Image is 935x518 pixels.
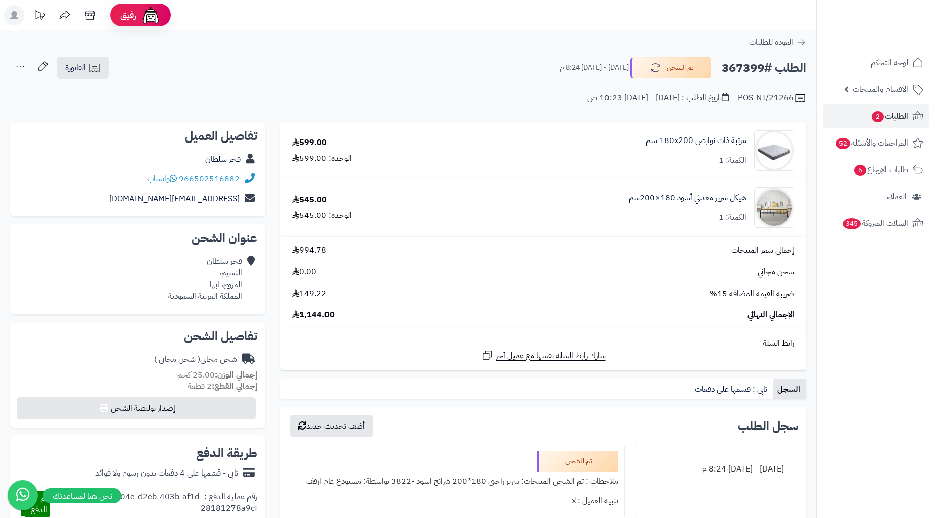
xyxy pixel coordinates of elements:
[147,173,177,185] a: واتساب
[27,5,52,28] a: تحديثات المنصة
[871,56,908,70] span: لوحة التحكم
[587,92,729,104] div: تاريخ الطلب : [DATE] - [DATE] 10:23 ص
[50,491,257,517] div: رقم عملية الدفع : 4895804e-d2eb-403b-af1d-28181278a9cf
[292,245,326,256] span: 994.78
[823,104,929,128] a: الطلبات2
[196,447,257,459] h2: طريقة الدفع
[872,111,884,122] span: 2
[120,9,136,21] span: رفيق
[843,218,861,229] span: 345
[731,245,794,256] span: إجمالي سعر المنتجات
[17,397,256,419] button: إصدار بوليصة الشحن
[841,216,908,230] span: السلات المتروكة
[738,420,798,432] h3: سجل الطلب
[292,266,316,278] span: 0.00
[481,349,606,362] a: شارك رابط السلة نفسها مع عميل آخر
[773,379,806,399] a: السجل
[205,153,241,165] a: فجر سلطان
[823,184,929,209] a: العملاء
[853,163,908,177] span: طلبات الإرجاع
[629,192,746,204] a: هيكل سرير معدني أسود 180×200سم
[835,136,908,150] span: المراجعات والأسئلة
[749,36,793,49] span: العودة للطلبات
[630,57,711,78] button: تم الشحن
[823,211,929,236] a: السلات المتروكة345
[854,165,866,176] span: 6
[109,193,240,205] a: [EMAIL_ADDRESS][DOMAIN_NAME]
[641,459,791,479] div: [DATE] - [DATE] 8:24 م
[719,155,746,166] div: الكمية: 1
[887,190,907,204] span: العملاء
[747,309,794,321] span: الإجمالي النهائي
[292,210,352,221] div: الوحدة: 545.00
[871,109,908,123] span: الطلبات
[188,380,257,392] small: 2 قطعة
[749,36,806,49] a: العودة للطلبات
[168,256,242,302] div: فجر سلطان النسيم، المروج، ابها المملكة العربية السعودية
[710,288,794,300] span: ضريبة القيمة المضافة 15%
[823,51,929,75] a: لوحة التحكم
[57,57,109,79] a: الفاتورة
[292,288,326,300] span: 149.22
[295,491,618,511] div: تنبيه العميل : لا
[285,338,802,349] div: رابط السلة
[758,266,794,278] span: شحن مجاني
[141,5,161,25] img: ai-face.png
[290,415,373,437] button: أضف تحديث جديد
[646,135,746,147] a: مرتبة ذات نوابض 180x200 سم
[537,451,618,472] div: تم الشحن
[154,354,237,365] div: شحن مجاني
[31,492,48,516] span: تم الدفع
[722,58,806,78] h2: الطلب #367399
[738,92,806,104] div: POS-NT/21266
[823,131,929,155] a: المراجعات والأسئلة52
[560,63,629,73] small: [DATE] - [DATE] 8:24 م
[691,379,773,399] a: تابي : قسمها على دفعات
[177,369,257,381] small: 25.00 كجم
[18,330,257,342] h2: تفاصيل الشحن
[719,212,746,223] div: الكمية: 1
[823,158,929,182] a: طلبات الإرجاع6
[836,138,850,149] span: 52
[755,187,794,228] img: 1754548507-110101050033-90x90.jpg
[95,467,238,479] div: تابي - قسّمها على 4 دفعات بدون رسوم ولا فوائد
[292,137,327,149] div: 599.00
[496,350,606,362] span: شارك رابط السلة نفسها مع عميل آخر
[212,380,257,392] strong: إجمالي القطع:
[154,353,200,365] span: ( شحن مجاني )
[292,153,352,164] div: الوحدة: 599.00
[18,232,257,244] h2: عنوان الشحن
[215,369,257,381] strong: إجمالي الوزن:
[292,309,335,321] span: 1,144.00
[295,472,618,491] div: ملاحظات : تم الشحن المنتجات: سرير راحتى 180*200 شرائح اسود -3822 بواسطة: مستودع عام ارفف
[18,130,257,142] h2: تفاصيل العميل
[853,82,908,97] span: الأقسام والمنتجات
[755,130,794,171] img: 1702708315-RS-09-90x90.jpg
[65,62,86,74] span: الفاتورة
[179,173,240,185] a: 966502516882
[292,194,327,206] div: 545.00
